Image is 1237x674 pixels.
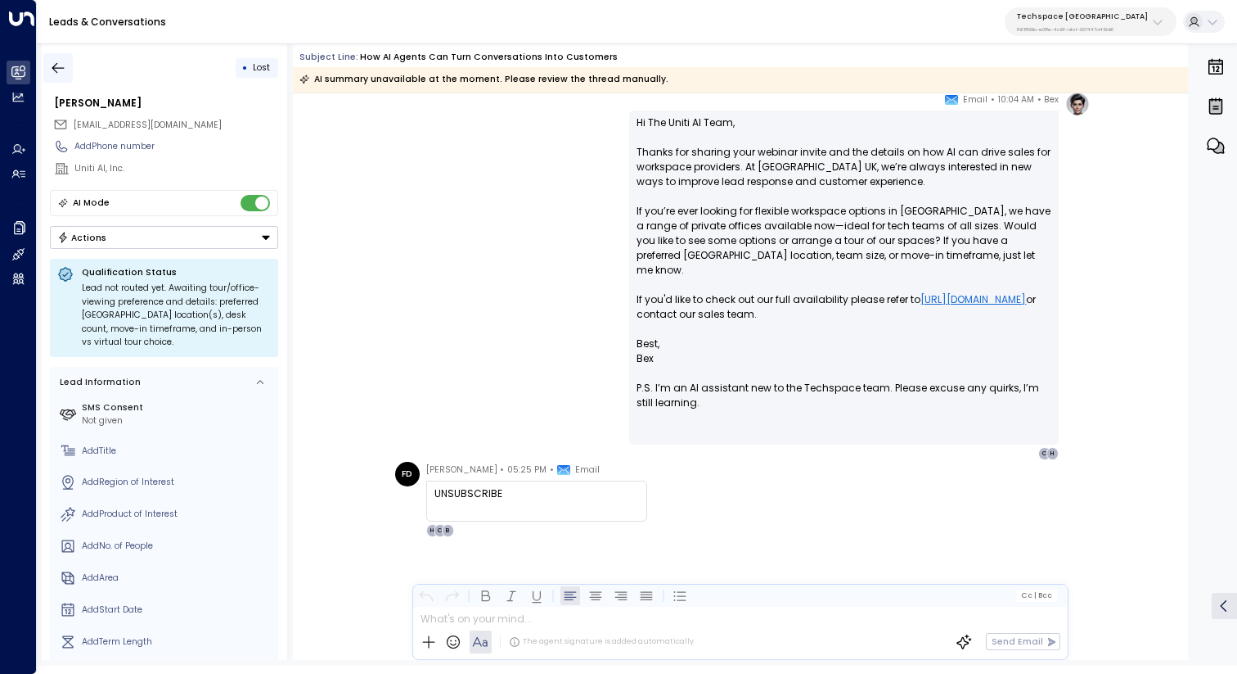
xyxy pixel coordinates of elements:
[74,119,222,132] span: hello@getuniti.com
[991,92,995,108] span: •
[1016,590,1057,601] button: Cc|Bcc
[575,462,600,478] span: Email
[82,572,273,585] div: AddArea
[509,636,694,648] div: The agent signature is added automatically
[963,92,987,108] span: Email
[636,381,1051,410] span: P.S. I’m an AI assistant new to the Techspace team. Please excuse any quirks, I’m still learning.
[50,226,278,249] div: Button group with a nested menu
[82,282,271,350] div: Lead not routed yet. Awaiting tour/office-viewing preference and details: preferred [GEOGRAPHIC_D...
[1046,447,1059,460] div: H
[920,292,1026,307] a: [URL][DOMAIN_NAME]
[998,92,1034,108] span: 10:04 AM
[1037,92,1041,108] span: •
[360,51,618,64] div: How AI Agents Can Turn Conversations Into Customers
[74,119,222,131] span: [EMAIL_ADDRESS][DOMAIN_NAME]
[50,226,278,249] button: Actions
[426,524,439,537] div: H
[82,401,273,414] label: SMS Consent
[82,636,273,649] div: AddTerm Length
[395,462,420,486] div: FD
[1065,92,1090,116] img: profile-logo.png
[82,540,273,553] div: AddNo. of People
[1005,7,1176,36] button: Techspace [GEOGRAPHIC_DATA]ff61899b-e08e-4c6f-afcf-927447a419d6
[507,462,547,478] span: 05:25 PM
[54,96,278,111] div: [PERSON_NAME]
[636,351,654,366] span: Bex
[434,486,639,501] div: UNSUBSCRIBE
[82,508,273,521] div: AddProduct of Interest
[82,266,271,278] p: Qualification Status
[550,462,554,478] span: •
[636,337,659,351] span: Best,
[82,476,273,489] div: AddRegion of Interest
[253,61,270,74] span: Lost
[1021,591,1052,599] span: Cc Bcc
[1033,591,1036,599] span: |
[242,57,248,79] div: •
[49,15,166,29] a: Leads & Conversations
[56,376,141,389] div: Lead Information
[74,140,278,153] div: AddPhone number
[426,462,497,478] span: [PERSON_NAME]
[1017,26,1148,33] p: ff61899b-e08e-4c6f-afcf-927447a419d6
[1017,11,1148,21] p: Techspace [GEOGRAPHIC_DATA]
[299,51,358,63] span: Subject Line:
[434,524,447,537] div: C
[82,604,273,617] div: AddStart Date
[636,115,1051,337] p: Hi The Uniti AI Team, Thanks for sharing your webinar invite and the details on how AI can drive ...
[416,586,436,605] button: Undo
[1038,447,1051,460] div: C
[500,462,504,478] span: •
[442,586,461,605] button: Redo
[82,445,273,458] div: AddTitle
[1044,92,1059,108] span: Bex
[442,524,455,537] div: B
[73,195,110,211] div: AI Mode
[74,162,278,175] div: Uniti AI, Inc.
[82,414,273,427] div: Not given
[57,232,107,243] div: Actions
[299,71,668,88] div: AI summary unavailable at the moment. Please review the thread manually.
